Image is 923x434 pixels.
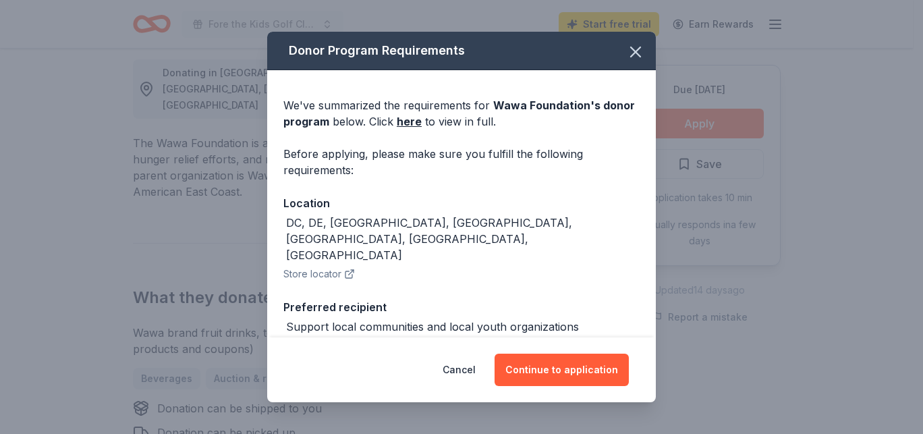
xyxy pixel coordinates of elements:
div: Before applying, please make sure you fulfill the following requirements: [283,146,640,178]
div: Support local communities and local youth organizations [286,319,579,335]
div: We've summarized the requirements for below. Click to view in full. [283,97,640,130]
div: DC, DE, [GEOGRAPHIC_DATA], [GEOGRAPHIC_DATA], [GEOGRAPHIC_DATA], [GEOGRAPHIC_DATA], [GEOGRAPHIC_D... [286,215,640,263]
button: Store locator [283,266,355,282]
button: Continue to application [495,354,629,386]
button: Cancel [443,354,476,386]
a: here [397,113,422,130]
div: Location [283,194,640,212]
div: Preferred recipient [283,298,640,316]
div: Donor Program Requirements [267,32,656,70]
